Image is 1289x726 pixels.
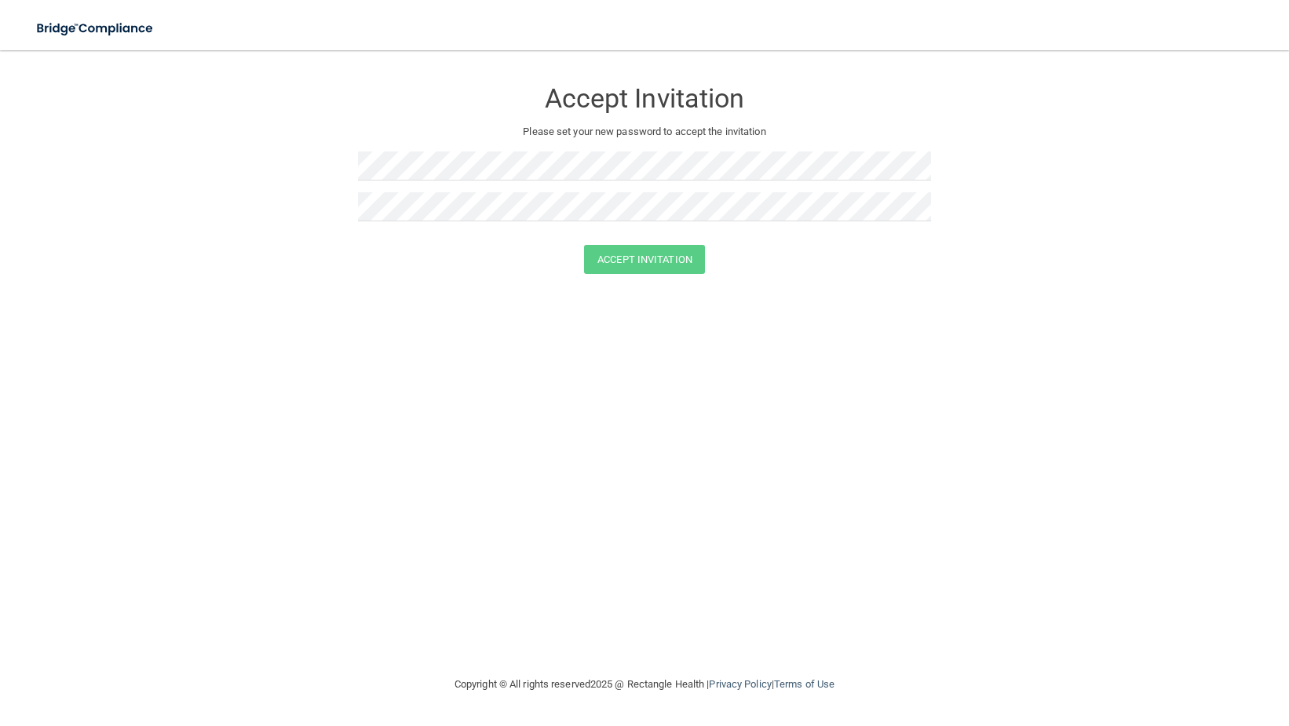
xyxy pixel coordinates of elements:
button: Accept Invitation [584,245,705,274]
h3: Accept Invitation [358,84,931,113]
a: Privacy Policy [709,678,771,690]
div: Copyright © All rights reserved 2025 @ Rectangle Health | | [358,659,931,710]
p: Please set your new password to accept the invitation [370,122,919,141]
a: Terms of Use [774,678,834,690]
img: bridge_compliance_login_screen.278c3ca4.svg [24,13,168,45]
